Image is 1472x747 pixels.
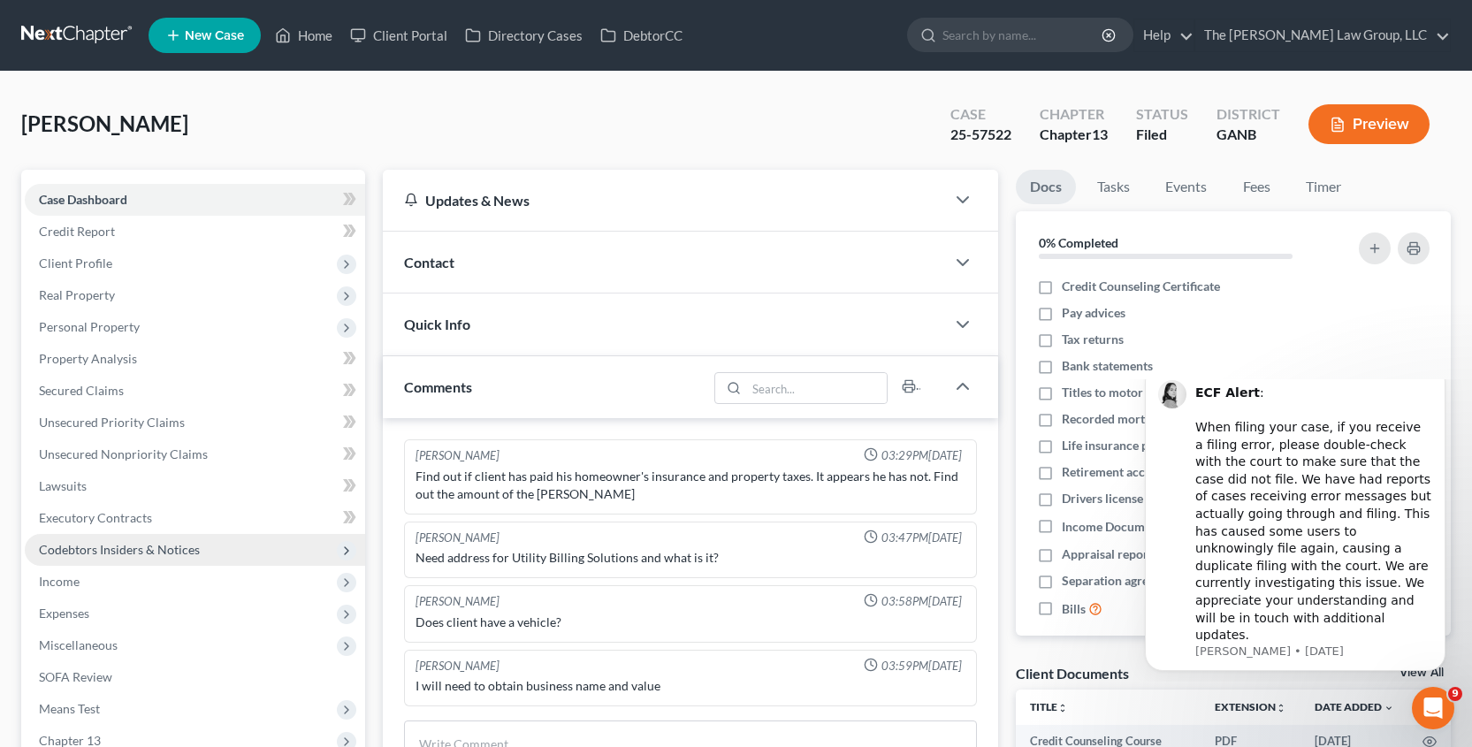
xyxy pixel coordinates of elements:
a: Help [1134,19,1194,51]
input: Search by name... [942,19,1104,51]
p: Message from Lindsey, sent 9w ago [77,264,314,280]
span: Miscellaneous [39,637,118,652]
span: [PERSON_NAME] [21,111,188,136]
b: ECF Alert [77,6,141,20]
div: Filed [1136,125,1188,145]
a: Case Dashboard [25,184,365,216]
span: Drivers license & social security card [1062,490,1263,507]
div: I will need to obtain business name and value [416,677,965,695]
span: 03:29PM[DATE] [881,447,962,464]
iframe: Intercom live chat [1412,687,1454,729]
span: Expenses [39,606,89,621]
div: Chapter [1040,104,1108,125]
span: Appraisal reports [1062,545,1158,563]
i: unfold_more [1057,703,1068,713]
span: Contact [404,254,454,271]
span: Codebtors Insiders & Notices [39,542,200,557]
a: Tasks [1083,170,1144,204]
a: DebtorCC [591,19,691,51]
span: Unsecured Priority Claims [39,415,185,430]
div: Client Documents [1016,664,1129,682]
span: 9 [1448,687,1462,701]
span: Bank statements [1062,357,1153,375]
span: Secured Claims [39,383,124,398]
span: Pay advices [1062,304,1125,322]
span: Comments [404,378,472,395]
span: Income Documents [1062,518,1168,536]
div: Updates & News [404,191,924,210]
a: Titleunfold_more [1030,700,1068,713]
input: Search... [747,373,888,403]
span: Unsecured Nonpriority Claims [39,446,208,461]
div: Case [950,104,1011,125]
span: Real Property [39,287,115,302]
a: Client Portal [341,19,456,51]
div: [PERSON_NAME] [416,593,500,610]
span: New Case [185,29,244,42]
span: Executory Contracts [39,510,152,525]
span: Property Analysis [39,351,137,366]
a: Directory Cases [456,19,591,51]
span: Lawsuits [39,478,87,493]
a: Date Added expand_more [1315,700,1394,713]
div: Need address for Utility Billing Solutions and what is it? [416,549,965,567]
div: District [1216,104,1280,125]
a: Unsecured Nonpriority Claims [25,438,365,470]
span: 03:59PM[DATE] [881,658,962,675]
button: Preview [1308,104,1430,144]
i: expand_more [1384,703,1394,713]
div: [PERSON_NAME] [416,658,500,675]
a: Unsecured Priority Claims [25,407,365,438]
img: Profile image for Lindsey [40,1,68,29]
div: [PERSON_NAME] [416,530,500,546]
strong: 0% Completed [1039,235,1118,250]
span: Credit Counseling Certificate [1062,278,1220,295]
a: Executory Contracts [25,502,365,534]
span: 03:47PM[DATE] [881,530,962,546]
a: Secured Claims [25,375,365,407]
span: Bills [1062,600,1086,618]
span: Retirement account statements [1062,463,1233,481]
span: 03:58PM[DATE] [881,593,962,610]
a: Credit Report [25,216,365,248]
div: Chapter [1040,125,1108,145]
a: Property Analysis [25,343,365,375]
div: Does client have a vehicle? [416,614,965,631]
span: Credit Report [39,224,115,239]
div: Find out if client has paid his homeowner's insurance and property taxes. It appears he has not. ... [416,468,965,503]
a: SOFA Review [25,661,365,693]
span: Life insurance policies [1062,437,1184,454]
a: Home [266,19,341,51]
span: Separation agreements or decrees of divorces [1062,572,1312,590]
span: Income [39,574,80,589]
span: Personal Property [39,319,140,334]
a: Events [1151,170,1221,204]
span: 13 [1092,126,1108,142]
a: Fees [1228,170,1285,204]
div: 25-57522 [950,125,1011,145]
div: Status [1136,104,1188,125]
iframe: Intercom notifications message [1118,379,1472,682]
a: Lawsuits [25,470,365,502]
span: SOFA Review [39,669,112,684]
span: Quick Info [404,316,470,332]
div: [PERSON_NAME] [416,447,500,464]
span: Client Profile [39,255,112,271]
span: Means Test [39,701,100,716]
span: Recorded mortgages and deeds [1062,410,1232,428]
span: Titles to motor vehicles [1062,384,1190,401]
div: : ​ When filing your case, if you receive a filing error, please double-check with the court to m... [77,5,314,265]
a: Docs [1016,170,1076,204]
a: Timer [1292,170,1355,204]
span: Tax returns [1062,331,1124,348]
i: unfold_more [1276,703,1286,713]
span: Case Dashboard [39,192,127,207]
a: The [PERSON_NAME] Law Group, LLC [1195,19,1450,51]
div: GANB [1216,125,1280,145]
a: Extensionunfold_more [1215,700,1286,713]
